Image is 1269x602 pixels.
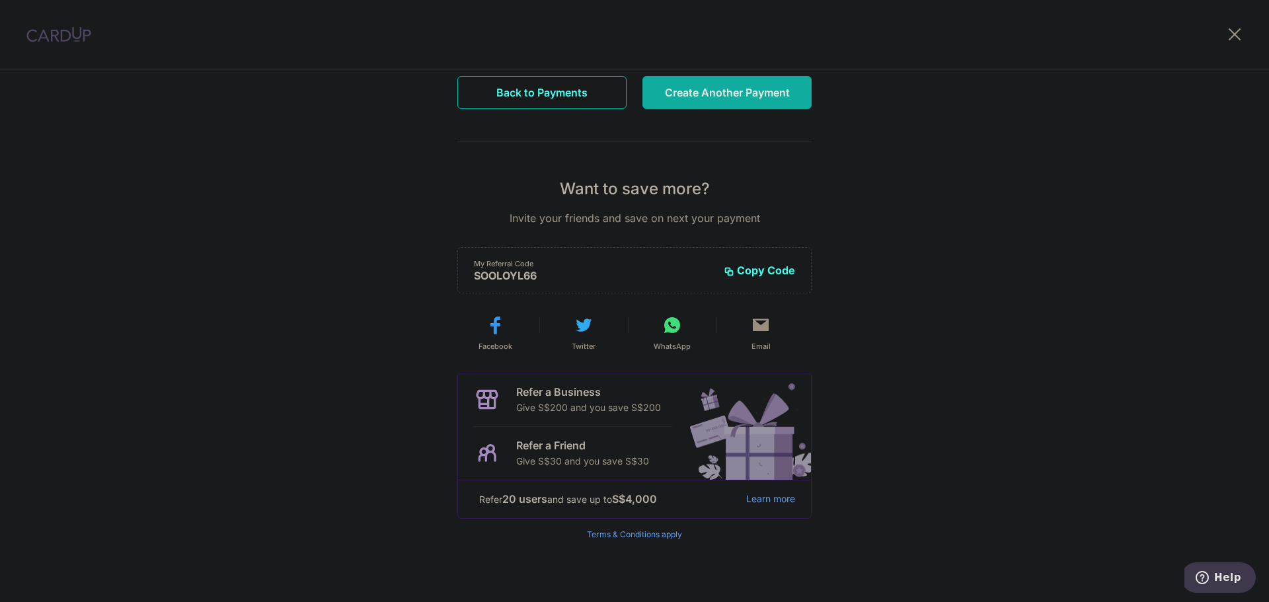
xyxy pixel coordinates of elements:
iframe: Opens a widget where you can find more information [1184,562,1256,595]
p: SOOLOYL66 [474,269,713,282]
button: WhatsApp [633,315,711,352]
p: Give S$30 and you save S$30 [516,453,649,469]
strong: S$4,000 [612,491,657,507]
img: CardUp [26,26,91,42]
button: Facebook [456,315,534,352]
p: Give S$200 and you save S$200 [516,400,661,416]
p: Refer and save up to [479,491,736,508]
button: Email [722,315,800,352]
span: WhatsApp [654,341,691,352]
span: Email [751,341,771,352]
p: Refer a Business [516,384,661,400]
a: Learn more [746,491,795,508]
button: Back to Payments [457,76,627,109]
span: Facebook [479,341,512,352]
a: Terms & Conditions apply [587,529,682,539]
p: Refer a Friend [516,437,649,453]
p: Invite your friends and save on next your payment [457,210,812,226]
strong: 20 users [502,491,547,507]
button: Copy Code [724,264,795,277]
button: Create Another Payment [642,76,812,109]
p: My Referral Code [474,258,713,269]
p: Want to save more? [457,178,812,200]
button: Twitter [545,315,623,352]
img: Refer [677,373,811,480]
span: Twitter [572,341,596,352]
